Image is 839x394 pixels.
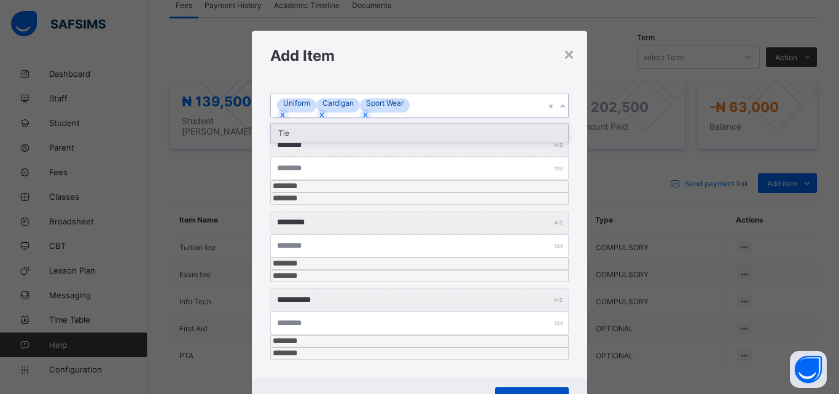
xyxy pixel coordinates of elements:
[360,98,410,108] div: Sport Wear
[285,118,297,140] span: Qty
[790,351,827,388] button: Open asap
[271,124,568,143] div: Tie
[563,43,575,64] div: ×
[270,118,285,140] span: Item
[323,118,340,140] span: Total
[297,118,323,140] span: Amount
[270,47,569,65] h1: Add Item
[277,98,316,108] div: Uniform
[316,98,360,108] div: Cardigan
